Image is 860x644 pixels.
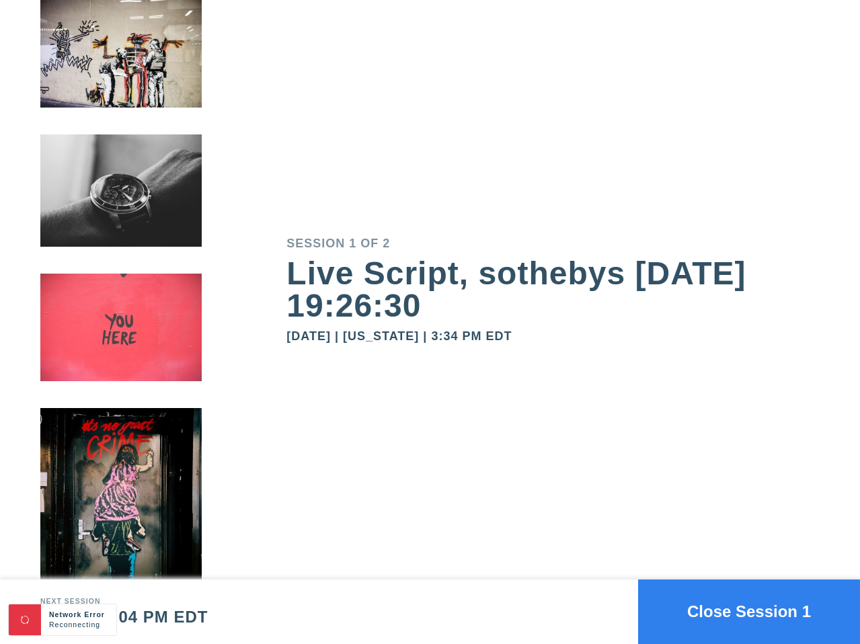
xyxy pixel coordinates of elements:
[40,140,202,279] img: small
[286,237,820,249] div: Session 1 of 2
[286,257,820,322] div: Live Script, sothebys [DATE] 19:26:30
[40,279,202,413] img: small
[40,609,208,625] div: [DATE] 4:04 PM EDT
[40,598,208,606] div: Next session
[40,5,202,140] img: small
[286,330,820,342] div: [DATE] | [US_STATE] | 3:34 PM EDT
[49,620,108,630] div: Reconnecting
[638,579,860,644] button: Close Session 1
[49,610,108,620] div: Network Error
